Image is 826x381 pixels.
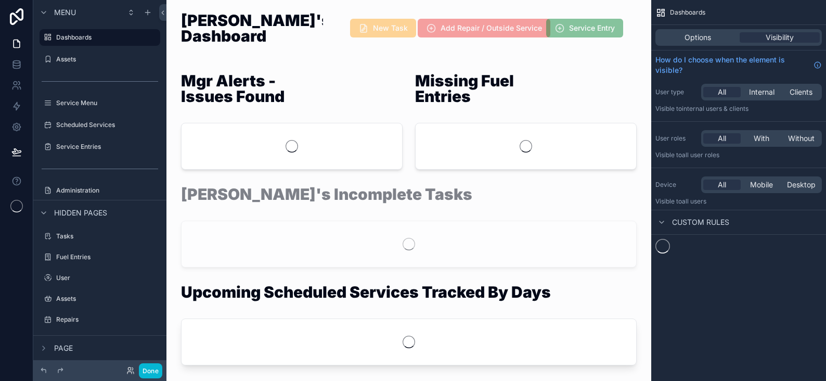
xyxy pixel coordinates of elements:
[749,87,775,97] span: Internal
[670,8,705,17] span: Dashboards
[655,55,809,75] span: How do I choose when the element is visible?
[655,105,822,113] p: Visible to
[655,151,822,159] p: Visible to
[718,180,726,190] span: All
[54,7,76,18] span: Menu
[139,363,162,378] button: Done
[787,180,816,190] span: Desktop
[56,143,158,151] label: Service Entries
[682,151,719,159] span: All user roles
[655,55,822,75] a: How do I choose when the element is visible?
[790,87,812,97] span: Clients
[40,182,160,199] a: Administration
[750,180,773,190] span: Mobile
[655,197,822,206] p: Visible to
[40,290,160,307] a: Assets
[54,343,73,353] span: Page
[56,295,158,303] label: Assets
[685,32,711,43] span: Options
[672,217,729,227] span: Custom rules
[655,134,697,143] label: User roles
[56,33,154,42] label: Dashboards
[766,32,794,43] span: Visibility
[655,88,697,96] label: User type
[40,51,160,68] a: Assets
[56,99,158,107] label: Service Menu
[40,29,160,46] a: Dashboards
[56,55,158,63] label: Assets
[56,253,158,261] label: Fuel Entries
[655,181,697,189] label: Device
[682,105,748,112] span: Internal users & clients
[682,197,706,205] span: all users
[56,232,158,240] label: Tasks
[54,208,107,218] span: Hidden pages
[754,133,769,144] span: With
[40,270,160,286] a: User
[718,87,726,97] span: All
[788,133,815,144] span: Without
[40,249,160,265] a: Fuel Entries
[56,121,158,129] label: Scheduled Services
[718,133,726,144] span: All
[40,138,160,155] a: Service Entries
[40,117,160,133] a: Scheduled Services
[56,186,158,195] label: Administration
[40,95,160,111] a: Service Menu
[56,315,158,324] label: Repairs
[40,228,160,245] a: Tasks
[56,274,158,282] label: User
[40,311,160,328] a: Repairs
